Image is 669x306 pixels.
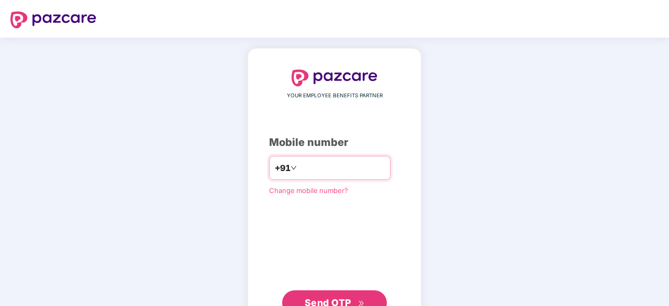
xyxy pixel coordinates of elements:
span: down [291,165,297,171]
img: logo [10,12,96,28]
span: +91 [275,162,291,175]
a: Change mobile number? [269,186,348,195]
img: logo [292,70,377,86]
div: Mobile number [269,134,400,151]
span: YOUR EMPLOYEE BENEFITS PARTNER [287,92,383,100]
